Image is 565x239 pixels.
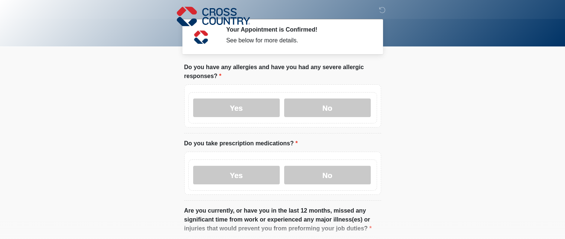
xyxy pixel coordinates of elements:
div: See below for more details. [226,36,370,45]
label: No [284,98,371,117]
label: Do you take prescription medications? [184,139,298,148]
label: Do you have any allergies and have you had any severe allergic responses? [184,63,381,81]
img: Agent Avatar [190,26,212,48]
label: No [284,166,371,184]
label: Are you currently, or have you in the last 12 months, missed any significant time from work or ex... [184,206,381,233]
label: Yes [193,166,280,184]
label: Yes [193,98,280,117]
img: Cross Country Logo [177,6,250,27]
